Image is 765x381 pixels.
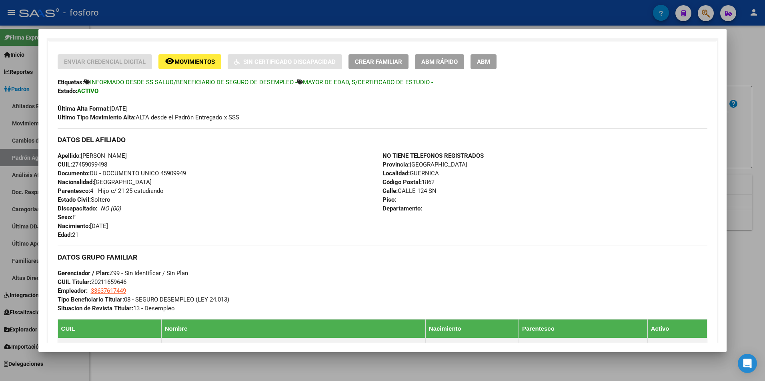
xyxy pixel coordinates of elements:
[425,319,519,338] th: Nacimiento
[58,296,124,303] strong: Tipo Beneficiario Titular:
[58,170,186,177] span: DU - DOCUMENTO UNICO 45909949
[58,161,107,168] span: 27459099498
[58,114,136,121] strong: Ultimo Tipo Movimiento Alta:
[58,253,708,262] h3: DATOS GRUPO FAMILIAR
[382,170,439,177] span: GUERNICA
[58,214,76,221] span: F
[58,278,91,286] strong: CUIL Titular:
[647,319,707,338] th: Activo
[477,58,490,65] span: ABM
[58,214,72,221] strong: Sexo:
[58,105,110,112] strong: Última Alta Formal:
[100,205,121,212] i: NO (00)
[58,87,77,95] strong: Estado:
[382,205,422,212] strong: Departamento:
[58,222,90,230] strong: Nacimiento:
[161,338,425,357] td: [PERSON_NAME] -
[58,187,90,194] strong: Parentesco:
[58,270,188,277] span: Z99 - Sin Identificar / Sin Plan
[382,161,467,168] span: [GEOGRAPHIC_DATA]
[58,222,108,230] span: [DATE]
[58,54,152,69] button: Enviar Credencial Digital
[58,231,72,238] strong: Edad:
[519,319,648,338] th: Parentesco
[382,152,484,159] strong: NO TIENE TELEFONOS REGISTRADOS
[90,79,297,86] span: INFORMADO DESDE SS SALUD/BENEFICIARIO DE SEGURO DE DESEMPLEO -
[58,152,81,159] strong: Apellido:
[58,179,152,186] span: [GEOGRAPHIC_DATA]
[382,161,410,168] strong: Provincia:
[348,54,409,69] button: Crear Familiar
[58,196,91,203] strong: Estado Civil:
[64,58,146,65] span: Enviar Credencial Digital
[58,287,88,294] strong: Empleador:
[58,79,84,86] strong: Etiquetas:
[58,305,175,312] span: 13 - Desempleo
[158,54,221,69] button: Movimientos
[382,187,437,194] span: CALLE 124 SN
[58,270,110,277] strong: Gerenciador / Plan:
[382,170,410,177] strong: Localidad:
[382,179,422,186] strong: Código Postal:
[228,54,342,69] button: Sin Certificado Discapacidad
[303,79,433,86] span: MAYOR DE EDAD, S/CERTIFICADO DE ESTUDIO -
[58,205,97,212] strong: Discapacitado:
[174,58,215,65] span: Movimientos
[91,287,126,294] span: 33637617449
[58,319,161,338] th: CUIL
[58,179,94,186] strong: Nacionalidad:
[421,58,458,65] span: ABM Rápido
[58,152,127,159] span: [PERSON_NAME]
[425,338,519,357] td: [DATE]
[161,319,425,338] th: Nombre
[165,56,174,66] mat-icon: remove_red_eye
[519,338,648,357] td: 0 - Titular
[382,179,435,186] span: 1862
[58,196,110,203] span: Soltero
[58,170,90,177] strong: Documento:
[58,278,126,286] span: 20211659646
[382,196,396,203] strong: Piso:
[77,87,98,95] strong: ACTIVO
[58,105,128,112] span: [DATE]
[58,231,78,238] span: 21
[382,187,398,194] strong: Calle:
[58,296,229,303] span: 08 - SEGURO DESEMPLEO (LEY 24.013)
[58,114,239,121] span: ALTA desde el Padrón Entregado x SSS
[738,354,757,373] div: Open Intercom Messenger
[243,58,336,65] span: Sin Certificado Discapacidad
[58,305,133,312] strong: Situacion de Revista Titular:
[58,135,708,144] h3: DATOS DEL AFILIADO
[355,58,402,65] span: Crear Familiar
[415,54,464,69] button: ABM Rápido
[58,161,72,168] strong: CUIL:
[58,187,164,194] span: 4 - Hijo e/ 21-25 estudiando
[471,54,497,69] button: ABM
